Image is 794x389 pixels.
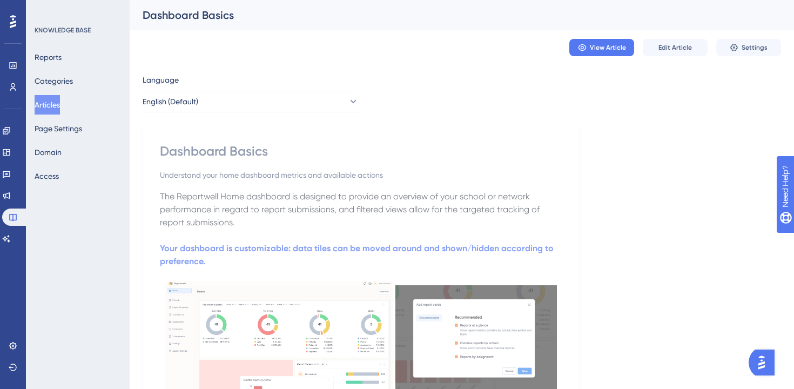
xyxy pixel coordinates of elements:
[160,243,556,266] strong: Your dashboard is customizable: data tiles can be moved around and shown/hidden according to pref...
[143,91,359,112] button: English (Default)
[643,39,708,56] button: Edit Article
[749,346,781,379] iframe: UserGuiding AI Assistant Launcher
[160,143,562,160] div: Dashboard Basics
[35,71,73,91] button: Categories
[35,48,62,67] button: Reports
[160,169,562,182] div: Understand your home dashboard metrics and available actions
[160,191,542,227] span: The Reportwell Home dashboard is designed to provide an overview of your school or network perfor...
[35,166,59,186] button: Access
[569,39,634,56] button: View Article
[742,43,768,52] span: Settings
[590,43,626,52] span: View Article
[35,95,60,115] button: Articles
[143,8,754,23] div: Dashboard Basics
[716,39,781,56] button: Settings
[25,3,68,16] span: Need Help?
[35,26,91,35] div: KNOWLEDGE BASE
[143,73,179,86] span: Language
[35,143,62,162] button: Domain
[658,43,692,52] span: Edit Article
[35,119,82,138] button: Page Settings
[143,95,198,108] span: English (Default)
